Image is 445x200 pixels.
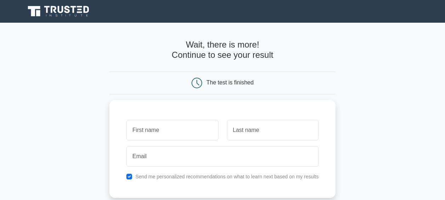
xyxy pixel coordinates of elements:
[135,174,319,179] label: Send me personalized recommendations on what to learn next based on my results
[126,146,319,167] input: Email
[206,79,253,85] div: The test is finished
[126,120,218,140] input: First name
[109,40,336,60] h4: Wait, there is more! Continue to see your result
[227,120,319,140] input: Last name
